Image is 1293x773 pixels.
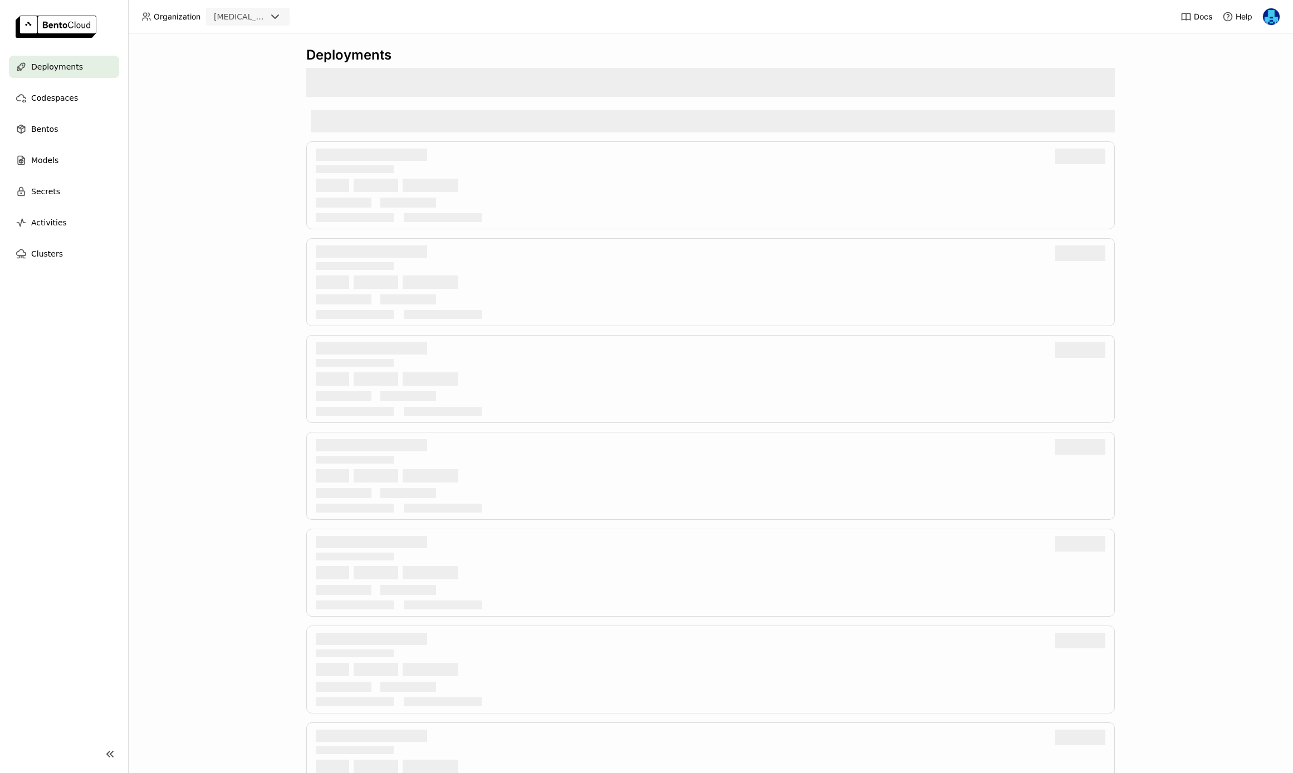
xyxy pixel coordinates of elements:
[214,11,266,22] div: [MEDICAL_DATA]
[1263,8,1280,25] img: Yi Guo
[31,216,67,229] span: Activities
[31,247,63,260] span: Clusters
[31,185,60,198] span: Secrets
[16,16,96,38] img: logo
[31,122,58,136] span: Bentos
[9,118,119,140] a: Bentos
[31,91,78,105] span: Codespaces
[1236,12,1252,22] span: Help
[154,12,200,22] span: Organization
[9,149,119,171] a: Models
[267,12,268,23] input: Selected revia.
[1181,11,1212,22] a: Docs
[306,47,1115,63] div: Deployments
[9,87,119,109] a: Codespaces
[31,154,58,167] span: Models
[9,243,119,265] a: Clusters
[31,60,83,73] span: Deployments
[9,56,119,78] a: Deployments
[1194,12,1212,22] span: Docs
[9,180,119,203] a: Secrets
[1222,11,1252,22] div: Help
[9,211,119,234] a: Activities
